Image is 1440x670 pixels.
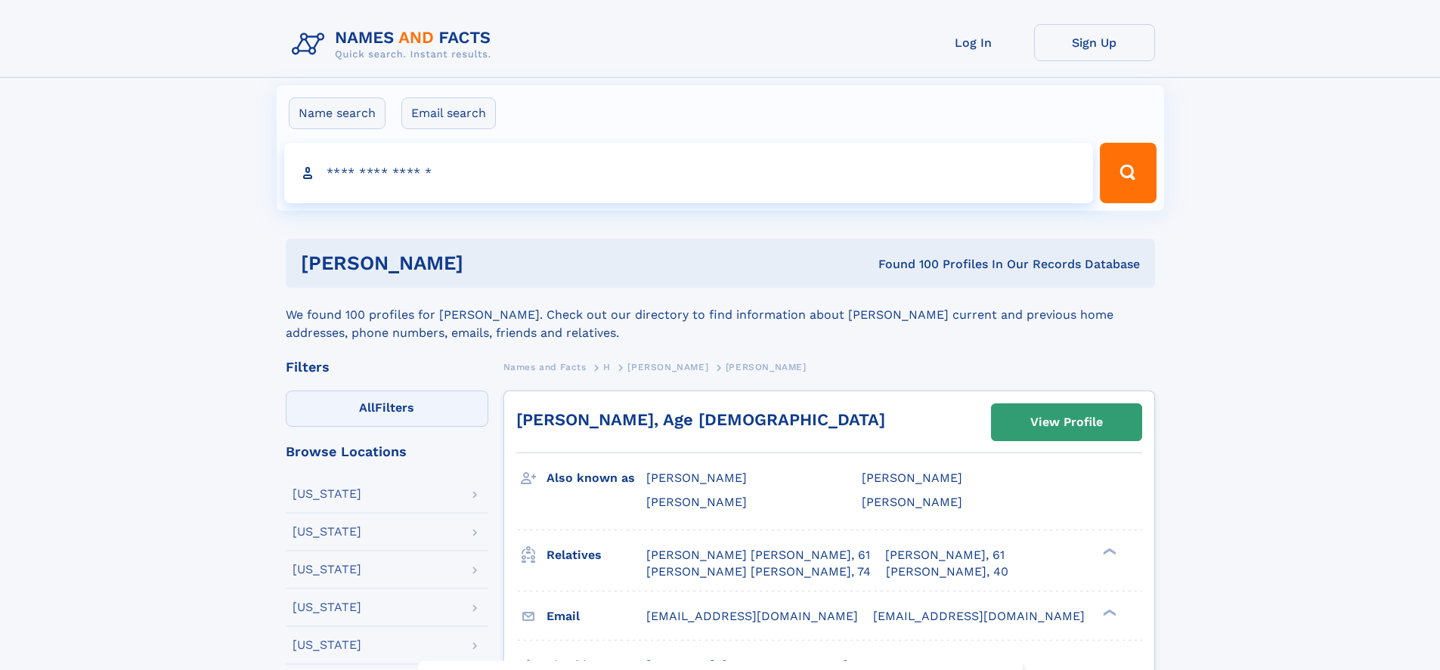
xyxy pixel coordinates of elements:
input: search input [284,143,1094,203]
span: [PERSON_NAME] [646,471,747,485]
a: [PERSON_NAME], 61 [885,547,1005,563]
div: [US_STATE] [293,526,361,538]
span: [PERSON_NAME] [862,471,962,485]
a: [PERSON_NAME] [PERSON_NAME], 61 [646,547,870,563]
div: We found 100 profiles for [PERSON_NAME]. Check out our directory to find information about [PERSO... [286,288,1155,342]
h3: Relatives [547,542,646,568]
label: Email search [401,97,496,129]
div: ❯ [1099,607,1117,617]
a: [PERSON_NAME], 40 [886,563,1008,580]
div: Filters [286,360,488,374]
span: [EMAIL_ADDRESS][DOMAIN_NAME] [873,609,1085,623]
span: [PERSON_NAME] [726,362,807,372]
span: [EMAIL_ADDRESS][DOMAIN_NAME] [646,609,858,623]
a: Sign Up [1034,24,1155,61]
label: Name search [289,97,386,129]
div: [US_STATE] [293,601,361,613]
button: Search Button [1100,143,1156,203]
a: View Profile [992,404,1141,440]
span: [PERSON_NAME] [627,362,708,372]
a: Log In [913,24,1034,61]
div: Found 100 Profiles In Our Records Database [670,256,1140,273]
a: [PERSON_NAME] [627,357,708,376]
div: [US_STATE] [293,563,361,576]
div: [US_STATE] [293,488,361,500]
h3: Email [547,604,646,629]
label: Filters [286,391,488,427]
h3: Also known as [547,465,646,491]
span: All [359,400,375,415]
span: H [603,362,611,372]
div: ❯ [1099,546,1117,556]
a: [PERSON_NAME], Age [DEMOGRAPHIC_DATA] [516,410,885,429]
div: View Profile [1030,405,1103,440]
h1: [PERSON_NAME] [301,254,671,273]
span: [PERSON_NAME] [646,495,747,509]
a: Names and Facts [503,357,587,376]
span: [PERSON_NAME] [862,495,962,509]
a: [PERSON_NAME] [PERSON_NAME], 74 [646,563,871,580]
img: Logo Names and Facts [286,24,503,65]
a: H [603,357,611,376]
div: [US_STATE] [293,639,361,651]
div: Browse Locations [286,445,488,459]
